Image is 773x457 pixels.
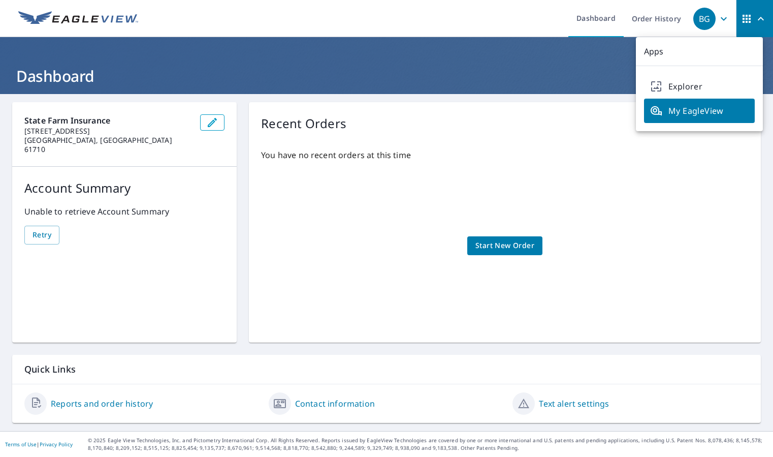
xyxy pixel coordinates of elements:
[24,114,192,127] p: State Farm Insurance
[539,398,609,410] a: Text alert settings
[24,205,224,218] p: Unable to retrieve Account Summary
[475,239,534,252] span: Start New Order
[295,398,375,410] a: Contact information
[650,80,749,93] span: Explorer
[5,441,73,447] p: |
[40,441,73,448] a: Privacy Policy
[261,149,749,161] p: You have no recent orders at this time
[24,127,192,136] p: [STREET_ADDRESS]
[33,229,51,241] span: Retry
[24,226,59,245] button: Retry
[24,136,192,154] p: [GEOGRAPHIC_DATA], [GEOGRAPHIC_DATA] 61710
[467,236,542,255] a: Start New Order
[5,441,37,448] a: Terms of Use
[51,398,153,410] a: Reports and order history
[650,105,749,117] span: My EagleView
[24,179,224,197] p: Account Summary
[644,74,755,99] a: Explorer
[644,99,755,123] a: My EagleView
[18,11,138,26] img: EV Logo
[693,8,716,30] div: BG
[88,437,768,452] p: © 2025 Eagle View Technologies, Inc. and Pictometry International Corp. All Rights Reserved. Repo...
[261,114,346,133] p: Recent Orders
[24,363,749,376] p: Quick Links
[12,66,761,86] h1: Dashboard
[636,37,763,66] p: Apps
